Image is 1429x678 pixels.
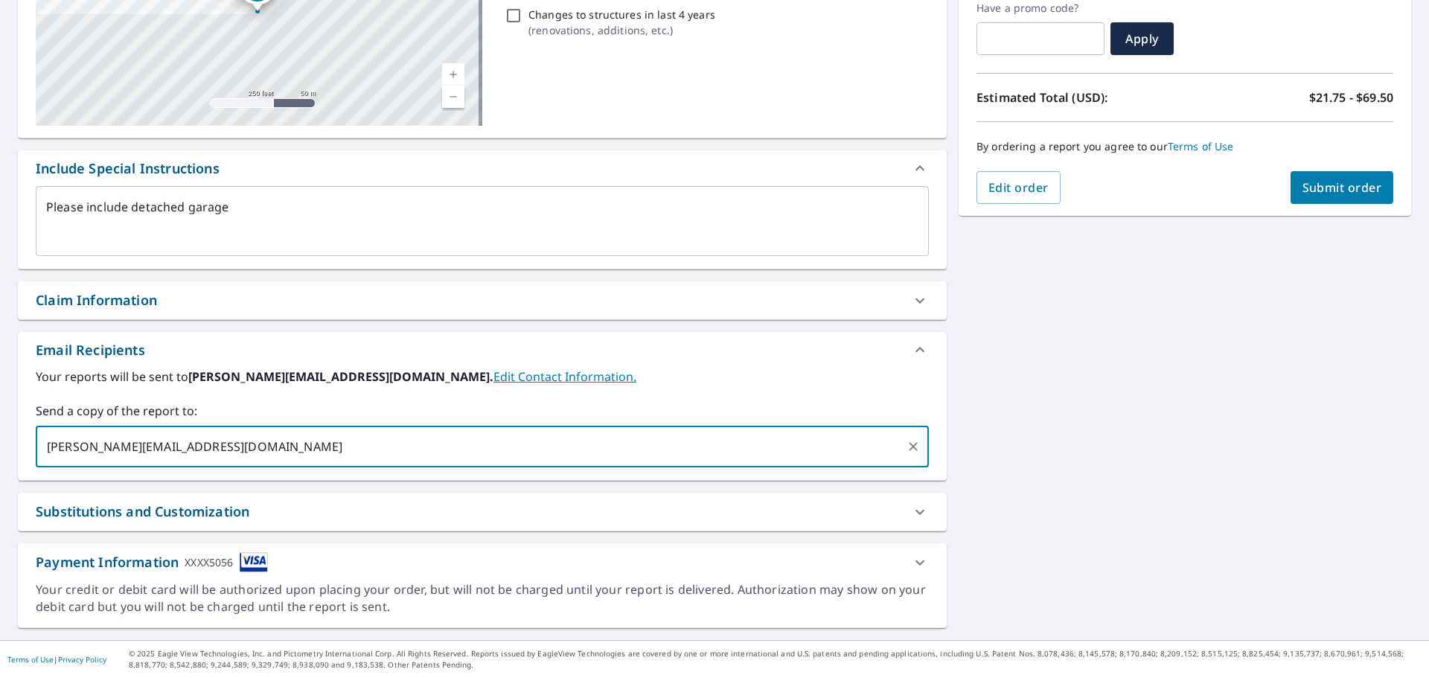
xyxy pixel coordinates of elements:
[1291,171,1394,204] button: Submit order
[240,552,268,572] img: cardImage
[1302,179,1382,196] span: Submit order
[18,543,947,581] div: Payment InformationXXXX5056cardImage
[58,654,106,665] a: Privacy Policy
[36,159,220,179] div: Include Special Instructions
[1168,139,1234,153] a: Terms of Use
[36,290,157,310] div: Claim Information
[18,150,947,186] div: Include Special Instructions
[18,332,947,368] div: Email Recipients
[1110,22,1174,55] button: Apply
[18,493,947,531] div: Substitutions and Customization
[7,654,54,665] a: Terms of Use
[528,7,715,22] p: Changes to structures in last 4 years
[46,200,918,243] textarea: Please include detached garage
[36,368,929,386] label: Your reports will be sent to
[36,502,249,522] div: Substitutions and Customization
[36,552,268,572] div: Payment Information
[976,1,1104,15] label: Have a promo code?
[528,22,715,38] p: ( renovations, additions, etc. )
[7,655,106,664] p: |
[36,340,145,360] div: Email Recipients
[36,402,929,420] label: Send a copy of the report to:
[442,63,464,86] a: Current Level 17, Zoom In
[36,581,929,615] div: Your credit or debit card will be authorized upon placing your order, but will not be charged unt...
[129,648,1422,671] p: © 2025 Eagle View Technologies, Inc. and Pictometry International Corp. All Rights Reserved. Repo...
[903,436,924,457] button: Clear
[185,552,233,572] div: XXXX5056
[493,368,636,385] a: EditContactInfo
[976,171,1061,204] button: Edit order
[188,368,493,385] b: [PERSON_NAME][EMAIL_ADDRESS][DOMAIN_NAME].
[1309,89,1393,106] p: $21.75 - $69.50
[988,179,1049,196] span: Edit order
[976,140,1393,153] p: By ordering a report you agree to our
[1122,31,1162,47] span: Apply
[442,86,464,108] a: Current Level 17, Zoom Out
[976,89,1185,106] p: Estimated Total (USD):
[18,281,947,319] div: Claim Information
